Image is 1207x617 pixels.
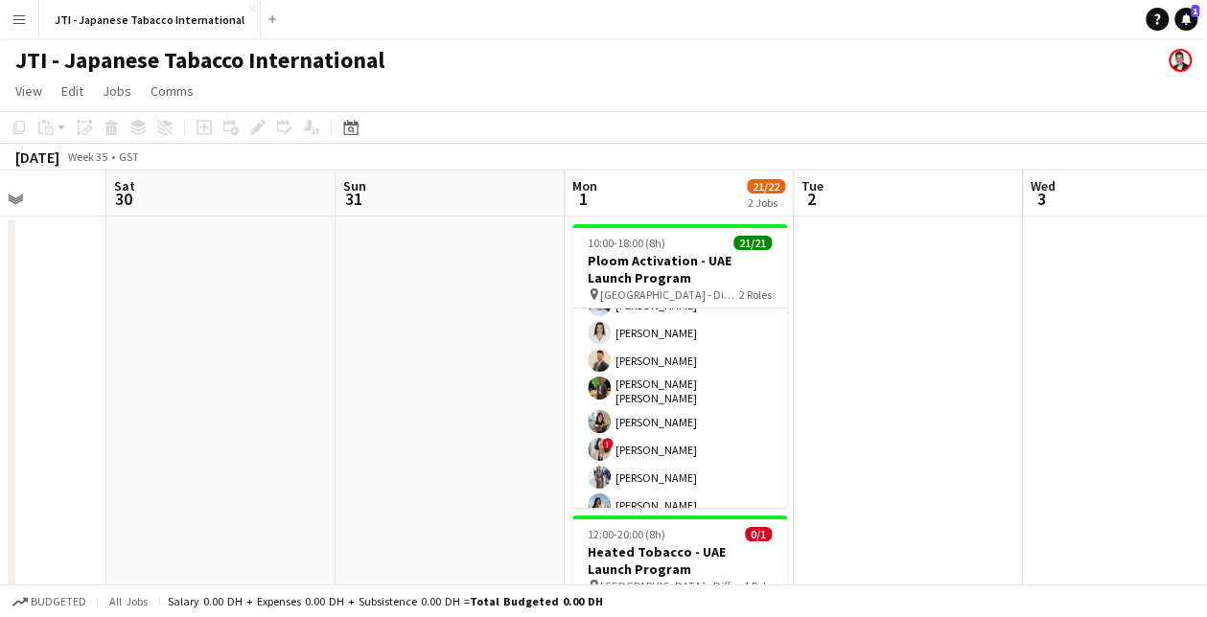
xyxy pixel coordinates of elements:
span: 3 [1028,188,1056,210]
h3: Ploom Activation - UAE Launch Program [572,252,787,286]
span: View [15,82,42,100]
span: 31 [340,188,366,210]
h1: JTI - Japanese Tabacco International [15,46,384,75]
span: 10:00-18:00 (8h) [588,236,665,250]
button: Budgeted [10,591,89,612]
span: Sun [343,177,366,194]
a: Comms [143,79,201,103]
span: 2 Roles [739,287,772,302]
span: 30 [111,188,135,210]
span: Edit [61,82,83,100]
span: 1 Role [744,579,772,593]
a: Jobs [95,79,139,103]
span: [GEOGRAPHIC_DATA] - Different locations [600,287,739,302]
span: Wed [1031,177,1056,194]
app-user-avatar: munjaal choksi [1169,49,1192,72]
span: ! [602,438,614,449]
div: GST [119,149,139,164]
app-job-card: 10:00-18:00 (8h)21/21Ploom Activation - UAE Launch Program [GEOGRAPHIC_DATA] - Different location... [572,224,787,508]
span: [GEOGRAPHIC_DATA] - Different locations [600,579,744,593]
a: Edit [54,79,91,103]
div: [DATE] [15,148,59,167]
span: 12:00-20:00 (8h) [588,527,665,541]
span: Week 35 [63,149,111,164]
span: 1 [1191,5,1199,17]
div: Salary 0.00 DH + Expenses 0.00 DH + Subsistence 0.00 DH = [168,594,603,608]
span: 21/21 [733,236,772,250]
h3: Heated Tobacco - UAE Launch Program [572,543,787,578]
span: Tue [801,177,824,194]
button: JTI - Japanese Tabacco International [39,1,261,38]
a: 1 [1174,8,1197,31]
span: Comms [151,82,194,100]
span: Sat [114,177,135,194]
span: Mon [572,177,597,194]
span: 1 [569,188,597,210]
span: 2 [799,188,824,210]
span: All jobs [105,594,151,608]
span: Total Budgeted 0.00 DH [470,594,603,608]
div: 2 Jobs [748,195,784,210]
span: Budgeted [31,595,86,608]
span: Jobs [103,82,131,100]
a: View [8,79,50,103]
span: 21/22 [747,179,785,194]
span: 0/1 [745,527,772,541]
